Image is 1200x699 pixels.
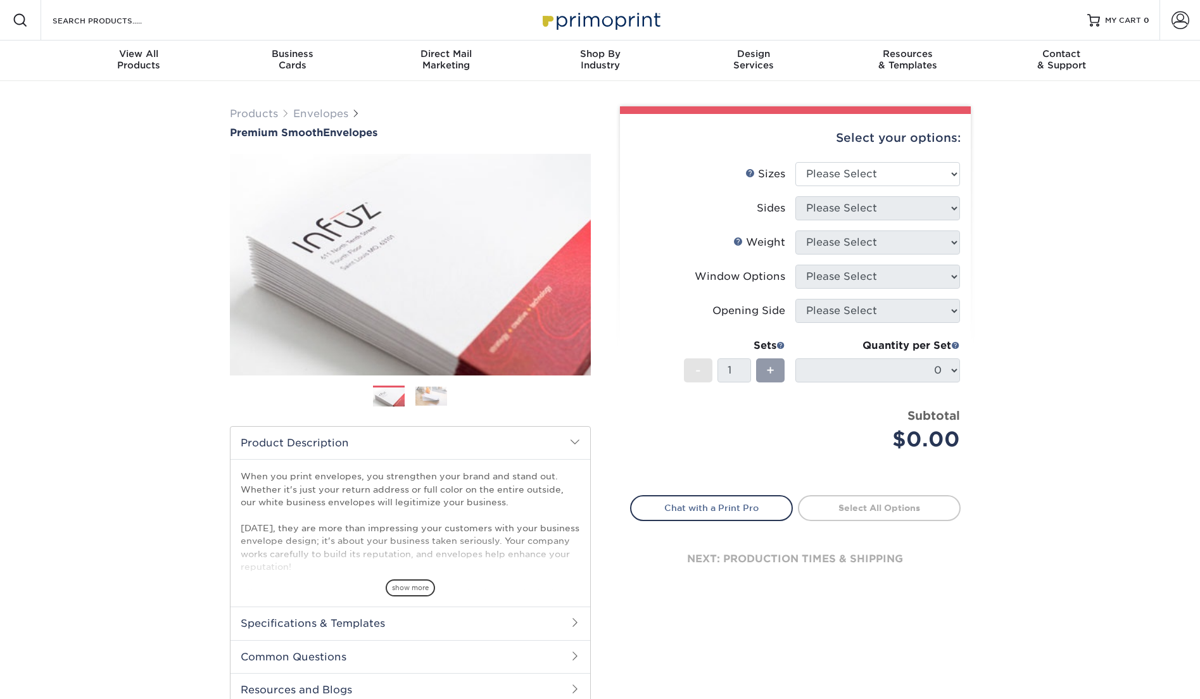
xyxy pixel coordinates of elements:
h2: Specifications & Templates [231,607,590,639]
span: MY CART [1105,15,1141,26]
div: Marketing [369,48,523,71]
div: Sizes [745,167,785,182]
div: & Support [985,48,1139,71]
img: Envelopes 02 [415,386,447,406]
div: Industry [523,48,677,71]
a: BusinessCards [215,41,369,81]
span: 0 [1144,16,1149,25]
div: Cards [215,48,369,71]
div: next: production times & shipping [630,521,961,597]
input: SEARCH PRODUCTS..... [51,13,175,28]
h2: Common Questions [231,640,590,673]
a: Premium SmoothEnvelopes [230,127,591,139]
div: Sets [684,338,785,353]
a: Resources& Templates [831,41,985,81]
div: & Templates [831,48,985,71]
div: Weight [733,235,785,250]
h1: Envelopes [230,127,591,139]
span: Resources [831,48,985,60]
div: Services [677,48,831,71]
span: View All [62,48,216,60]
a: Envelopes [293,108,348,120]
div: Sides [757,201,785,216]
span: Direct Mail [369,48,523,60]
img: Primoprint [537,6,664,34]
div: Quantity per Set [795,338,960,353]
span: Shop By [523,48,677,60]
div: Opening Side [712,303,785,318]
span: Design [677,48,831,60]
a: View AllProducts [62,41,216,81]
a: Chat with a Print Pro [630,495,793,520]
img: Envelopes 01 [373,386,405,408]
a: Products [230,108,278,120]
span: + [766,361,774,380]
strong: Subtotal [907,408,960,422]
a: DesignServices [677,41,831,81]
a: Select All Options [798,495,961,520]
span: Premium Smooth [230,127,323,139]
a: Direct MailMarketing [369,41,523,81]
span: show more [386,579,435,596]
a: Contact& Support [985,41,1139,81]
span: Business [215,48,369,60]
span: - [695,361,701,380]
span: Contact [985,48,1139,60]
a: Shop ByIndustry [523,41,677,81]
div: $0.00 [805,424,960,455]
img: Premium Smooth 01 [230,140,591,389]
h2: Product Description [231,427,590,459]
div: Window Options [695,269,785,284]
div: Select your options: [630,114,961,162]
div: Products [62,48,216,71]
